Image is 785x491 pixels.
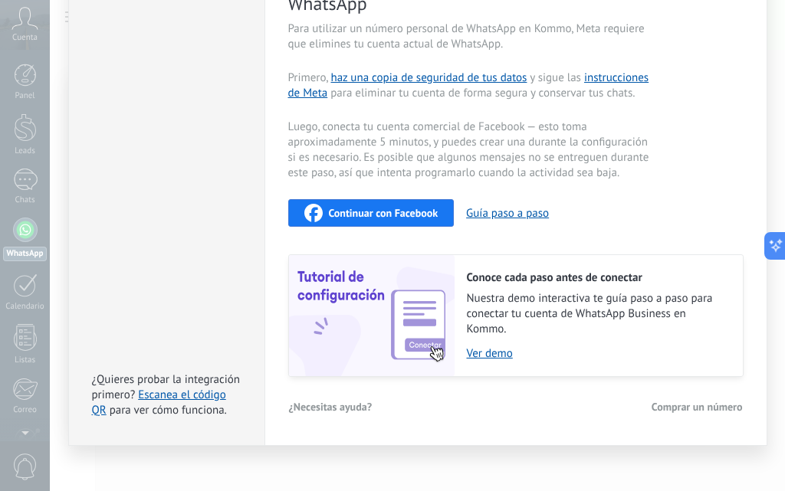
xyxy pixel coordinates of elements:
button: Guía paso a paso [466,206,549,221]
span: Comprar un número [652,401,743,412]
span: Continuar con Facebook [329,208,438,218]
a: Ver demo [467,346,728,361]
a: instrucciones de Meta [288,70,649,100]
button: ¿Necesitas ayuda? [288,395,373,418]
span: Para utilizar un número personal de WhatsApp en Kommo, Meta requiere que elimines tu cuenta actua... [288,21,653,52]
button: Comprar un número [651,395,744,418]
span: para ver cómo funciona. [110,403,227,417]
span: ¿Quieres probar la integración primero? [92,372,241,402]
a: haz una copia de seguridad de tus datos [330,70,527,85]
span: Luego, conecta tu cuenta comercial de Facebook — esto toma aproximadamente 5 minutos, y puedes cr... [288,119,653,181]
span: ¿Necesitas ayuda? [289,401,373,412]
a: Escanea el código QR [92,388,226,417]
span: Nuestra demo interactiva te guía paso a paso para conectar tu cuenta de WhatsApp Business en Kommo. [467,291,728,337]
button: Continuar con Facebook [288,199,455,227]
span: Primero, y sigue las para eliminar tu cuenta de forma segura y conservar tus chats. [288,70,653,101]
h2: Conoce cada paso antes de conectar [467,270,728,285]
